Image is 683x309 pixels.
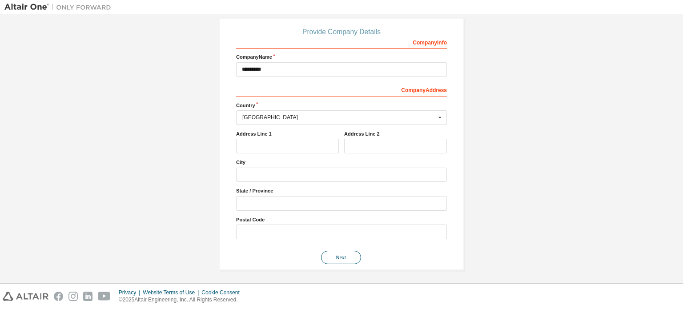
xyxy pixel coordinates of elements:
[236,102,447,109] label: Country
[344,130,447,137] label: Address Line 2
[68,292,78,301] img: instagram.svg
[119,289,143,296] div: Privacy
[54,292,63,301] img: facebook.svg
[98,292,111,301] img: youtube.svg
[236,82,447,96] div: Company Address
[242,115,436,120] div: [GEOGRAPHIC_DATA]
[4,3,116,12] img: Altair One
[143,289,201,296] div: Website Terms of Use
[83,292,92,301] img: linkedin.svg
[3,292,48,301] img: altair_logo.svg
[201,289,245,296] div: Cookie Consent
[321,251,361,264] button: Next
[236,130,339,137] label: Address Line 1
[236,159,447,166] label: City
[236,29,447,35] div: Provide Company Details
[236,53,447,60] label: Company Name
[236,216,447,223] label: Postal Code
[119,296,245,304] p: © 2025 Altair Engineering, Inc. All Rights Reserved.
[236,187,447,194] label: State / Province
[236,35,447,49] div: Company Info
